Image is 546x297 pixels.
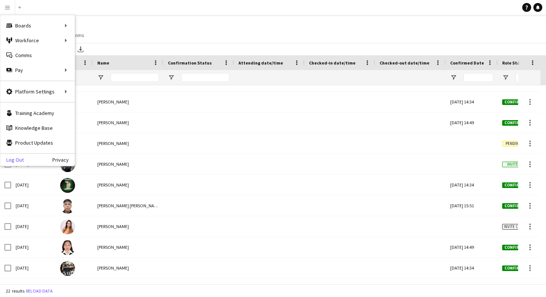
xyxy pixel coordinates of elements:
div: [DATE] 15:51 [446,195,498,216]
button: Open Filter Menu [502,74,509,81]
span: Invited [502,162,525,167]
span: Comms [68,32,84,39]
a: Knowledge Base [0,121,75,135]
span: Confirmed [502,182,530,188]
span: Pending [502,141,525,146]
input: Name Filter Input [111,73,159,82]
a: Training Academy [0,106,75,121]
span: [PERSON_NAME] [97,244,129,250]
span: Checked-out date/time [380,60,429,66]
img: Lal Shrestha [60,178,75,193]
div: [DATE] [11,237,56,257]
span: [PERSON_NAME] [97,141,129,146]
div: Platform Settings [0,84,75,99]
div: [DATE] [11,195,56,216]
div: [DATE] 14:34 [446,258,498,278]
span: [PERSON_NAME] [97,99,129,105]
span: [PERSON_NAME] [PERSON_NAME] [97,203,161,208]
img: Rosario Rosy [60,240,75,255]
span: Confirmed [502,265,530,271]
div: Workforce [0,33,75,48]
div: [DATE] [11,216,56,237]
input: Confirmed Date Filter Input [464,73,493,82]
div: [DATE] 14:49 [446,112,498,133]
span: Confirmed Date [450,60,484,66]
a: Log Out [0,157,24,163]
span: Attending date/time [238,60,283,66]
span: [PERSON_NAME] [97,224,129,229]
div: Boards [0,18,75,33]
div: [DATE] [11,258,56,278]
span: Confirmed [502,99,530,105]
span: [PERSON_NAME] [97,120,129,125]
div: [DATE] [11,175,56,195]
div: [DATE] 14:34 [446,175,498,195]
input: Role Status Filter Input [516,73,545,82]
span: Role Status [502,60,527,66]
span: Confirmed [502,245,530,250]
a: Privacy [52,157,75,163]
div: Pay [0,63,75,77]
a: Comms [65,30,87,40]
div: [DATE] 14:34 [446,92,498,112]
button: Reload data [25,287,54,295]
button: Open Filter Menu [97,74,104,81]
button: Open Filter Menu [450,74,457,81]
span: [PERSON_NAME] [97,161,129,167]
span: [PERSON_NAME] [97,265,129,271]
span: Confirmed [502,120,530,126]
span: [PERSON_NAME] [97,182,129,188]
button: Open Filter Menu [168,74,175,81]
input: Confirmation Status Filter Input [181,73,230,82]
span: Checked-in date/time [309,60,355,66]
img: Jermaine Clint Amor [60,199,75,214]
div: [DATE] 14:49 [446,237,498,257]
span: Name [97,60,109,66]
a: Product Updates [0,135,75,150]
span: Confirmation Status [168,60,212,66]
a: Comms [0,48,75,63]
span: Confirmed [502,203,530,209]
app-action-btn: Export XLSX [76,45,85,54]
img: Tara Adhikari [60,261,75,276]
img: Carla Guerra [60,220,75,234]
